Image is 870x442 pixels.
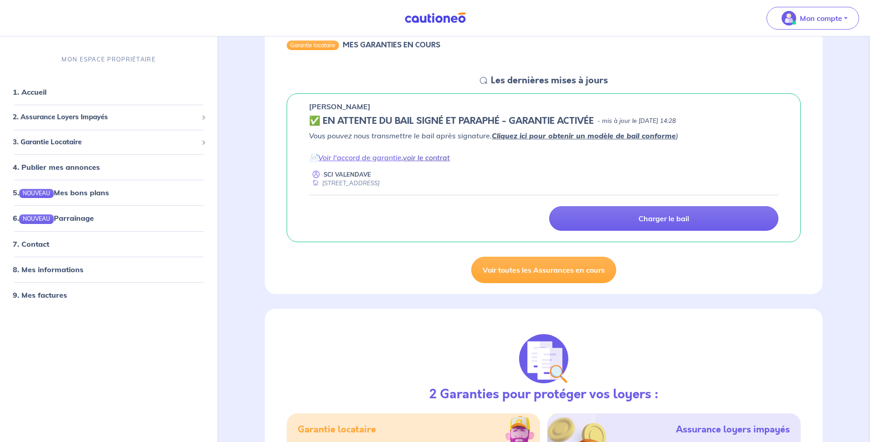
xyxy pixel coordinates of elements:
[4,286,214,304] div: 9. Mes factures
[676,424,790,435] h5: Assurance loyers impayés
[782,11,796,25] img: illu_account_valid_menu.svg
[800,13,842,24] p: Mon compte
[4,209,214,227] div: 6.NOUVEAUParrainage
[343,41,440,49] h6: MES GARANTIES EN COURS
[4,235,214,253] div: 7. Contact
[471,257,616,283] a: Voir toutes les Assurances en cours
[4,108,214,126] div: 2. Assurance Loyers Impayés
[13,188,109,197] a: 5.NOUVEAUMes bons plans
[4,260,214,279] div: 8. Mes informations
[298,424,376,435] h5: Garantie locataire
[4,158,214,176] div: 4. Publier mes annonces
[519,334,568,383] img: justif-loupe
[4,183,214,202] div: 5.NOUVEAUMes bons plans
[403,153,450,162] a: voir le contrat
[401,12,469,24] img: Cautioneo
[309,179,380,188] div: [STREET_ADDRESS]
[429,387,659,402] h3: 2 Garanties pour protéger vos loyers :
[324,170,371,179] p: SCI VALENDAVE
[767,7,859,30] button: illu_account_valid_menu.svgMon compte
[597,117,676,126] p: - mis à jour le [DATE] 14:28
[13,137,198,147] span: 3. Garantie Locataire
[309,101,371,112] p: [PERSON_NAME]
[13,163,100,172] a: 4. Publier mes annonces
[4,83,214,101] div: 1. Accueil
[4,133,214,151] div: 3. Garantie Locataire
[638,214,689,223] p: Charger le bail
[309,131,678,140] em: Vous pouvez nous transmettre le bail après signature. )
[309,153,450,162] em: 📄 ,
[62,55,155,64] p: MON ESPACE PROPRIÉTAIRE
[309,116,778,127] div: state: CONTRACT-SIGNED, Context: IN-LANDLORD,IS-GL-CAUTION-IN-LANDLORD
[13,265,83,274] a: 8. Mes informations
[549,206,778,231] a: Charger le bail
[492,131,676,140] a: Cliquez ici pour obtenir un modèle de bail conforme
[13,87,46,97] a: 1. Accueil
[13,213,94,223] a: 6.NOUVEAUParrainage
[287,41,339,50] div: Garantie locataire
[309,116,594,127] h5: ✅️️️ EN ATTENTE DU BAIL SIGNÉ ET PARAPHÉ - GARANTIE ACTIVÉE
[13,239,49,249] a: 7. Contact
[491,75,608,86] h5: Les dernières mises à jours
[318,153,402,162] a: Voir l'accord de garantie
[13,290,67,300] a: 9. Mes factures
[13,112,198,122] span: 2. Assurance Loyers Impayés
